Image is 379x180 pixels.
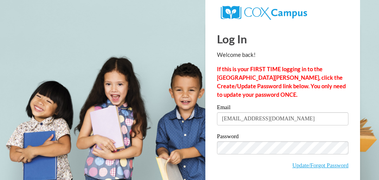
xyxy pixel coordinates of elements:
[221,9,307,15] a: COX Campus
[217,51,348,59] p: Welcome back!
[292,162,348,168] a: Update/Forgot Password
[217,134,348,141] label: Password
[217,66,346,98] strong: If this is your FIRST TIME logging in to the [GEOGRAPHIC_DATA][PERSON_NAME], click the Create/Upd...
[221,6,307,20] img: COX Campus
[217,105,348,112] label: Email
[217,31,348,47] h1: Log In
